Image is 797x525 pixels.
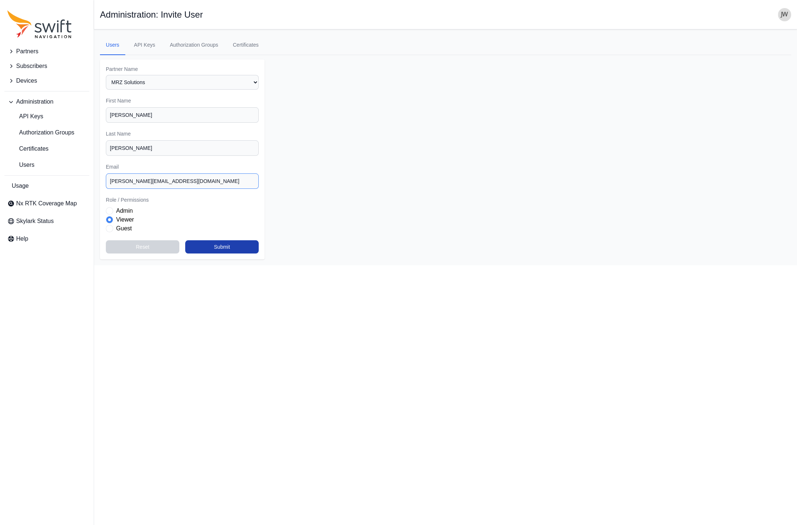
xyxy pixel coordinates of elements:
span: Partners [16,47,38,56]
img: user photo [778,8,791,21]
span: Devices [16,76,37,85]
span: Usage [12,181,29,190]
span: Administration [16,97,53,106]
label: Guest [116,224,132,233]
label: First Name [106,97,259,104]
h1: Administration: Invite User [100,10,203,19]
button: Submit [185,240,259,253]
a: API Keys [128,35,161,55]
label: Viewer [116,215,134,224]
a: Authorization Groups [4,125,89,140]
div: Role [106,206,259,233]
a: Skylark Status [4,214,89,229]
a: Certificates [4,141,89,156]
span: Nx RTK Coverage Map [16,199,77,208]
button: Administration [4,94,89,109]
button: Reset [106,240,179,253]
a: Nx RTK Coverage Map [4,196,89,211]
label: Admin [116,206,133,215]
a: API Keys [4,109,89,124]
span: Help [16,234,28,243]
button: Devices [4,73,89,88]
span: Certificates [7,144,49,153]
a: Users [4,158,89,172]
a: Users [100,35,125,55]
input: email@address.com [106,173,259,189]
input: Last Name [106,140,259,156]
button: Subscribers [4,59,89,73]
span: Skylark Status [16,217,54,226]
a: Usage [4,179,89,193]
span: Authorization Groups [7,128,74,137]
span: API Keys [7,112,43,121]
span: Subscribers [16,62,47,71]
a: Authorization Groups [164,35,224,55]
select: Partner Name [106,75,259,90]
a: Certificates [227,35,265,55]
label: Role / Permissions [106,196,259,204]
button: Partners [4,44,89,59]
a: Help [4,231,89,246]
label: Partner Name [106,65,259,73]
label: Last Name [106,130,259,137]
input: First Name [106,107,259,123]
label: Email [106,163,259,170]
span: Users [7,161,35,169]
